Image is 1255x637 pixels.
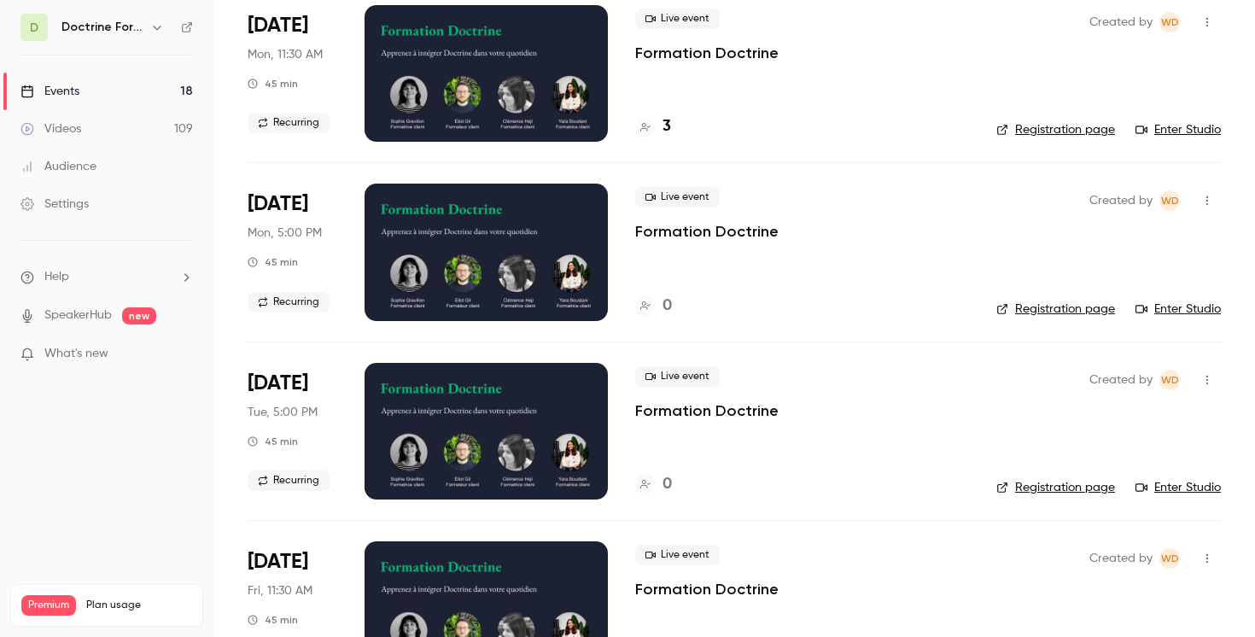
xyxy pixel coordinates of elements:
span: Recurring [248,113,330,133]
span: Recurring [248,470,330,491]
div: Settings [20,196,89,213]
a: 0 [635,473,672,496]
a: Registration page [996,301,1115,318]
a: Formation Doctrine [635,43,779,63]
div: 45 min [248,77,298,91]
span: Live event [635,545,720,565]
span: Webinar Doctrine [1159,190,1180,211]
div: 45 min [248,435,298,448]
div: 45 min [248,613,298,627]
span: Created by [1089,548,1153,569]
a: 3 [635,115,671,138]
div: Events [20,83,79,100]
div: Oct 20 Mon, 5:00 PM (Europe/Paris) [248,184,337,320]
span: WD [1161,370,1179,390]
span: new [122,307,156,324]
span: Webinar Doctrine [1159,548,1180,569]
span: What's new [44,345,108,363]
span: WD [1161,548,1179,569]
span: Help [44,268,69,286]
span: WD [1161,12,1179,32]
a: Enter Studio [1135,121,1221,138]
span: Recurring [248,292,330,313]
a: SpeakerHub [44,307,112,324]
div: 45 min [248,255,298,269]
span: Created by [1089,370,1153,390]
h6: Doctrine Formation Avocats [61,19,143,36]
span: Tue, 5:00 PM [248,404,318,421]
div: Oct 21 Tue, 5:00 PM (Europe/Paris) [248,363,337,500]
h4: 3 [663,115,671,138]
a: 0 [635,295,672,318]
span: [DATE] [248,370,308,397]
a: Enter Studio [1135,479,1221,496]
div: Audience [20,158,96,175]
span: [DATE] [248,190,308,218]
span: Mon, 5:00 PM [248,225,322,242]
iframe: Noticeable Trigger [172,347,193,362]
span: Created by [1089,12,1153,32]
div: Videos [20,120,81,137]
a: Enter Studio [1135,301,1221,318]
span: Mon, 11:30 AM [248,46,323,63]
a: Formation Doctrine [635,400,779,421]
div: Oct 20 Mon, 11:30 AM (Europe/Paris) [248,5,337,142]
span: Created by [1089,190,1153,211]
span: Live event [635,366,720,387]
span: Premium [21,595,76,616]
a: Formation Doctrine [635,221,779,242]
span: Fri, 11:30 AM [248,582,312,599]
span: D [30,19,38,37]
span: Live event [635,187,720,207]
span: [DATE] [248,12,308,39]
span: Live event [635,9,720,29]
span: Webinar Doctrine [1159,370,1180,390]
a: Registration page [996,479,1115,496]
h4: 0 [663,295,672,318]
a: Registration page [996,121,1115,138]
span: WD [1161,190,1179,211]
li: help-dropdown-opener [20,268,193,286]
span: [DATE] [248,548,308,576]
span: Plan usage [86,599,192,612]
span: Webinar Doctrine [1159,12,1180,32]
a: Formation Doctrine [635,579,779,599]
h4: 0 [663,473,672,496]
